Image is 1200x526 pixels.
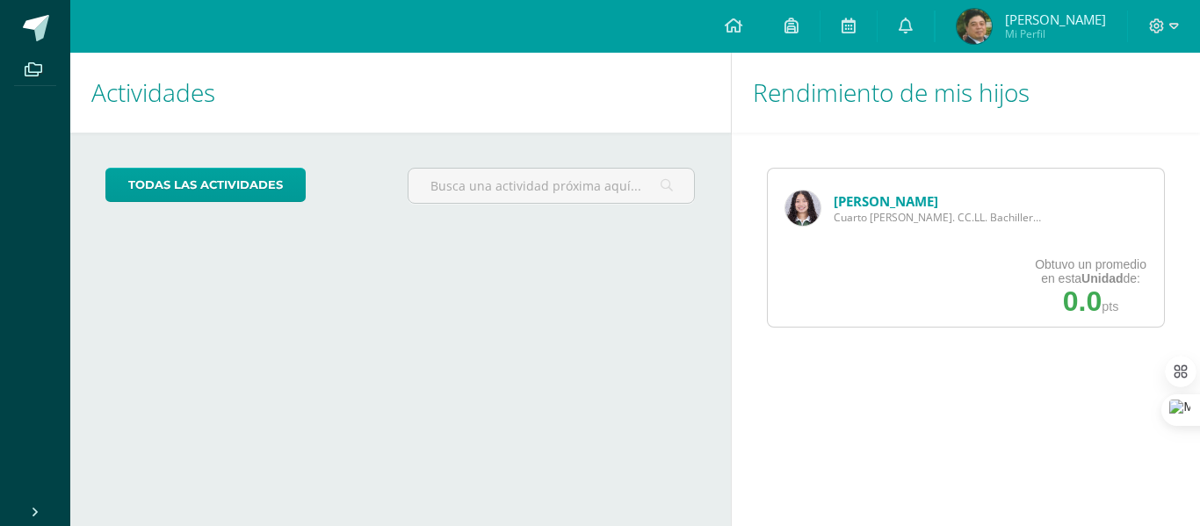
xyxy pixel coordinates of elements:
a: todas las Actividades [105,168,306,202]
div: Obtuvo un promedio en esta de: [1035,257,1146,285]
span: Cuarto [PERSON_NAME]. CC.LL. Bachillerato [834,210,1045,225]
h1: Actividades [91,53,710,133]
img: 6e1a0170319ca54895d3a84212a14132.png [957,9,992,44]
strong: Unidad [1081,271,1123,285]
span: pts [1102,299,1118,313]
a: [PERSON_NAME] [834,192,938,210]
span: [PERSON_NAME] [1005,11,1106,28]
input: Busca una actividad próxima aquí... [408,169,695,203]
span: 0.0 [1063,285,1102,317]
h1: Rendimiento de mis hijos [753,53,1180,133]
img: f69ab0693567b250c74009a48dd4b2f3.png [785,191,820,226]
span: Mi Perfil [1005,26,1106,41]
